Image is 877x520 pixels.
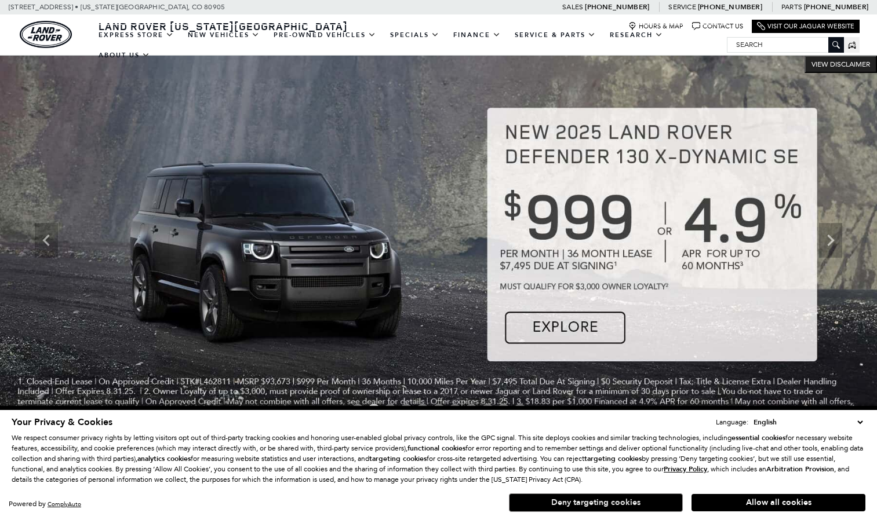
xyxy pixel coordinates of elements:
button: Allow all cookies [692,494,865,511]
button: Deny targeting cookies [509,493,683,512]
a: Contact Us [692,22,743,31]
div: Previous [35,223,58,258]
span: Go to slide 3 [384,404,396,415]
div: Powered by [9,500,81,508]
div: Next [819,223,842,258]
a: Visit Our Jaguar Website [757,22,854,31]
span: Your Privacy & Cookies [12,416,112,429]
a: Pre-Owned Vehicles [267,25,383,45]
a: Service & Parts [508,25,603,45]
a: New Vehicles [181,25,267,45]
a: ComplyAuto [48,500,81,508]
span: Go to slide 1 [352,404,363,415]
span: Go to slide 11 [514,404,526,415]
p: We respect consumer privacy rights by letting visitors opt out of third-party tracking cookies an... [12,433,865,485]
span: Go to slide 2 [368,404,380,415]
span: Go to slide 5 [417,404,428,415]
strong: targeting cookies [369,454,427,463]
a: [PHONE_NUMBER] [698,2,762,12]
a: [STREET_ADDRESS] • [US_STATE][GEOGRAPHIC_DATA], CO 80905 [9,3,225,11]
span: Go to slide 7 [449,404,461,415]
span: Parts [781,3,802,11]
span: Service [668,3,696,11]
span: VIEW DISCLAIMER [812,60,870,69]
span: Go to slide 6 [433,404,445,415]
a: [PHONE_NUMBER] [804,2,868,12]
span: Go to slide 10 [498,404,510,415]
nav: Main Navigation [92,25,727,65]
a: Finance [446,25,508,45]
a: Land Rover [US_STATE][GEOGRAPHIC_DATA] [92,19,355,33]
div: Language: [716,419,748,426]
a: land-rover [20,21,72,48]
strong: functional cookies [407,444,465,453]
span: Go to slide 8 [465,404,477,415]
a: [PHONE_NUMBER] [585,2,649,12]
input: Search [727,38,843,52]
span: Sales [562,3,583,11]
strong: essential cookies [732,433,785,442]
a: Hours & Map [628,22,683,31]
a: Research [603,25,670,45]
a: About Us [92,45,157,65]
a: EXPRESS STORE [92,25,181,45]
select: Language Select [751,416,865,428]
strong: analytics cookies [137,454,191,463]
a: Privacy Policy [664,465,707,473]
strong: Arbitration Provision [766,464,834,474]
span: Go to slide 4 [401,404,412,415]
strong: targeting cookies [584,454,642,463]
a: Specials [383,25,446,45]
span: Go to slide 9 [482,404,493,415]
img: Land Rover [20,21,72,48]
span: Land Rover [US_STATE][GEOGRAPHIC_DATA] [99,19,348,33]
